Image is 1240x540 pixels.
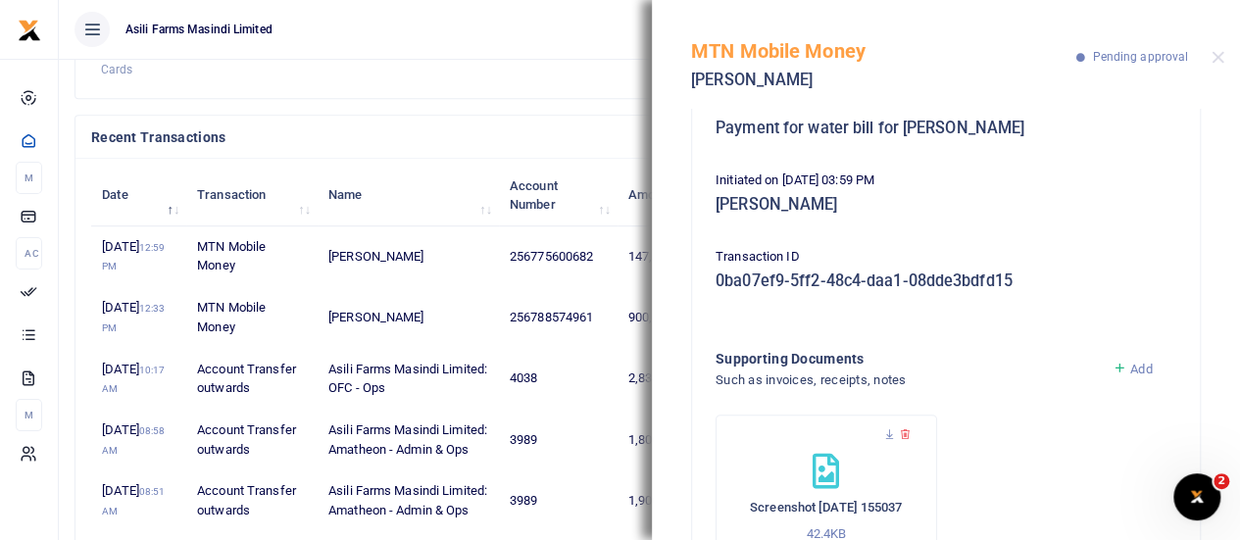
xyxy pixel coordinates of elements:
button: Close [1212,51,1224,64]
h4: Supporting Documents [716,348,1097,369]
h5: MTN Mobile Money [691,39,1076,63]
td: MTN Mobile Money [186,287,318,348]
th: Name: activate to sort column ascending [318,165,499,225]
td: MTN Mobile Money [186,226,318,287]
li: M [16,162,42,194]
th: Date: activate to sort column descending [91,165,186,225]
img: logo-small [18,19,41,42]
td: 2,834,000 [618,348,715,409]
li: M [16,399,42,431]
th: Account Number: activate to sort column ascending [499,165,618,225]
td: 4038 [499,348,618,409]
td: 1,800,000 [618,410,715,470]
span: 2 [1214,473,1229,489]
td: 3989 [499,470,618,531]
h4: Such as invoices, receipts, notes [716,369,1097,391]
th: Amount: activate to sort column ascending [618,165,715,225]
td: [PERSON_NAME] [318,287,499,348]
h5: [PERSON_NAME] [691,71,1076,90]
h5: [PERSON_NAME] [716,195,1176,215]
p: Transaction ID [716,247,1176,268]
td: [DATE] [91,348,186,409]
td: Account Transfer outwards [186,348,318,409]
td: Asili Farms Masindi Limited: Amatheon - Admin & Ops [318,410,499,470]
iframe: Intercom live chat [1173,473,1220,520]
th: Transaction: activate to sort column ascending [186,165,318,225]
h5: 0ba07ef9-5ff2-48c4-daa1-08dde3bdfd15 [716,271,1176,291]
td: 1,900,000 [618,470,715,531]
td: Asili Farms Masindi Limited: Amatheon - Admin & Ops [318,470,499,531]
td: [DATE] [91,226,186,287]
td: 147,073 [618,226,715,287]
td: [PERSON_NAME] [318,226,499,287]
small: 12:33 PM [102,303,165,333]
td: 3989 [499,410,618,470]
td: [DATE] [91,470,186,531]
h4: Recent Transactions [91,126,742,148]
span: Asili Farms Masindi Limited [118,21,280,38]
td: [DATE] [91,287,186,348]
span: Pending approval [1092,50,1188,64]
td: Account Transfer outwards [186,470,318,531]
td: Asili Farms Masindi Limited: OFC - Ops [318,348,499,409]
li: Ac [16,237,42,270]
p: Initiated on [DATE] 03:59 PM [716,171,1176,191]
small: 08:51 AM [102,486,165,516]
h5: Payment for water bill for [PERSON_NAME] [716,119,1176,138]
td: 900,000 [618,287,715,348]
td: Account Transfer outwards [186,410,318,470]
span: Add [1130,362,1152,376]
small: 08:58 AM [102,425,165,456]
a: Add [1113,362,1153,376]
span: Cards [101,63,133,76]
h6: Screenshot [DATE] 155037 [736,500,917,515]
td: 256788574961 [499,287,618,348]
td: [DATE] [91,410,186,470]
a: logo-small logo-large logo-large [18,22,41,36]
td: 256775600682 [499,226,618,287]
